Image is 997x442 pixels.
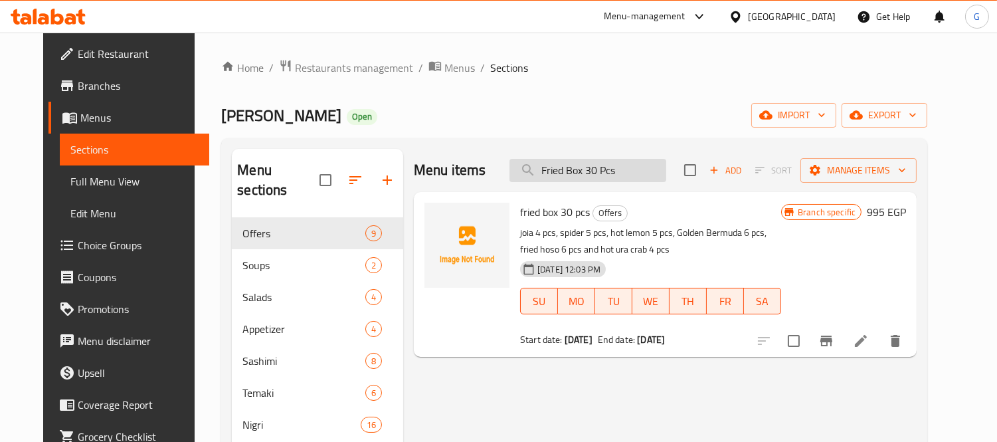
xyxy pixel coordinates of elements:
span: Full Menu View [70,173,199,189]
button: delete [879,325,911,357]
div: items [361,417,382,433]
a: Home [221,60,264,76]
a: Menu disclaimer [48,325,210,357]
span: [DATE] 12:03 PM [532,263,606,276]
a: Branches [48,70,210,102]
span: Promotions [78,301,199,317]
span: Coverage Report [78,397,199,413]
a: Edit menu item [853,333,869,349]
span: Menu disclaimer [78,333,199,349]
button: SU [520,288,558,314]
div: [GEOGRAPHIC_DATA] [748,9,836,24]
span: Nigri [242,417,360,433]
span: Branches [78,78,199,94]
span: SA [749,292,776,311]
button: MO [558,288,595,314]
b: [DATE] [565,331,592,348]
a: Restaurants management [279,59,413,76]
span: Coupons [78,269,199,285]
span: TU [600,292,627,311]
button: TH [670,288,707,314]
li: / [418,60,423,76]
input: search [509,159,666,182]
span: Sections [490,60,528,76]
span: End date: [598,331,635,348]
button: Manage items [800,158,917,183]
div: Appetizer4 [232,313,403,345]
span: 9 [366,227,381,240]
span: TH [675,292,701,311]
h2: Menu items [414,160,486,180]
span: Start date: [520,331,563,348]
span: Sort sections [339,164,371,196]
span: WE [638,292,664,311]
span: Select section [676,156,704,184]
span: SU [526,292,553,311]
span: import [762,107,826,124]
a: Sections [60,134,210,166]
span: Restaurants management [295,60,413,76]
nav: breadcrumb [221,59,927,76]
span: G [974,9,980,24]
a: Edit Menu [60,197,210,229]
span: 2 [366,259,381,272]
h2: Menu sections [237,160,319,200]
div: Nigri16 [232,409,403,441]
div: Offers9 [232,217,403,249]
span: 8 [366,355,381,368]
button: FR [707,288,744,314]
button: export [842,103,927,128]
a: Promotions [48,293,210,325]
img: fried box 30 pcs [424,203,509,288]
span: Manage items [811,162,906,179]
span: Menus [80,110,199,126]
span: Choice Groups [78,237,199,253]
div: items [365,353,382,369]
a: Coupons [48,261,210,293]
span: Salads [242,289,365,305]
div: Open [347,109,377,125]
button: Add section [371,164,403,196]
div: items [365,321,382,337]
span: Menus [444,60,475,76]
a: Upsell [48,357,210,389]
span: Select all sections [312,166,339,194]
button: import [751,103,836,128]
button: TU [595,288,632,314]
div: items [365,385,382,401]
b: [DATE] [637,331,665,348]
span: Offers [593,205,627,221]
span: Offers [242,225,365,241]
button: Branch-specific-item [810,325,842,357]
div: items [365,257,382,273]
p: joia 4 pcs, spider 5 pcs, hot lemon 5 pcs, Golden Bermuda 6 pcs, fried hoso 6 pcs and hot ura cra... [520,225,781,258]
span: 16 [361,419,381,431]
button: SA [744,288,781,314]
button: WE [632,288,670,314]
li: / [269,60,274,76]
a: Coverage Report [48,389,210,421]
span: Soups [242,257,365,273]
span: Add [707,163,743,178]
span: [PERSON_NAME] [221,100,341,130]
span: Branch specific [792,206,861,219]
span: MO [563,292,590,311]
span: Appetizer [242,321,365,337]
a: Menus [48,102,210,134]
span: Sashimi [242,353,365,369]
div: items [365,289,382,305]
span: Edit Menu [70,205,199,221]
div: Sashimi8 [232,345,403,377]
a: Choice Groups [48,229,210,261]
span: Upsell [78,365,199,381]
span: Add item [704,160,747,181]
span: 4 [366,323,381,336]
span: FR [712,292,739,311]
a: Full Menu View [60,166,210,197]
button: Add [704,160,747,181]
a: Menus [428,59,475,76]
h6: 995 EGP [867,203,906,221]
